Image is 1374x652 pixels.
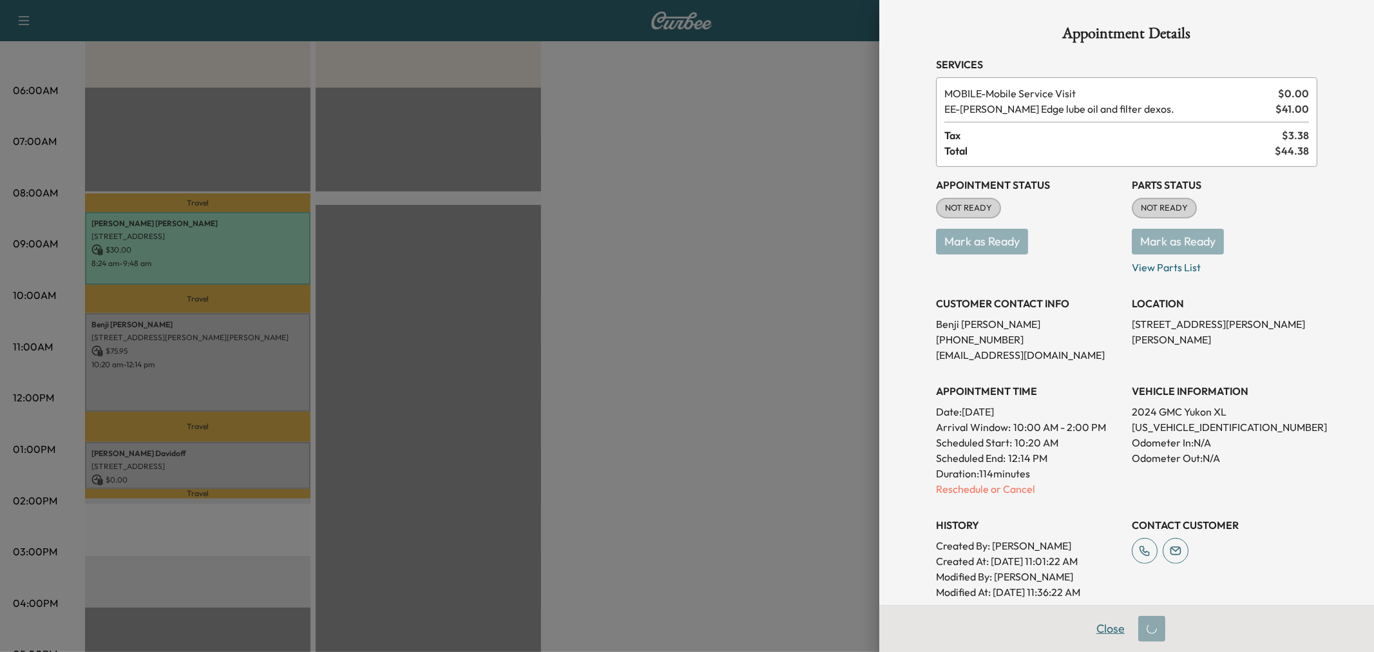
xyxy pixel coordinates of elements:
[936,419,1121,435] p: Arrival Window:
[1132,254,1317,275] p: View Parts List
[936,584,1121,600] p: Modified At : [DATE] 11:36:22 AM
[936,481,1121,497] p: Reschedule or Cancel
[1275,101,1309,117] span: $ 41.00
[936,553,1121,569] p: Created At : [DATE] 11:01:22 AM
[936,57,1317,72] h3: Services
[936,26,1317,46] h1: Appointment Details
[937,202,1000,215] span: NOT READY
[1015,435,1058,450] p: 10:20 AM
[1133,202,1196,215] span: NOT READY
[1282,128,1309,143] span: $ 3.38
[936,466,1121,481] p: Duration: 114 minutes
[1278,86,1309,101] span: $ 0.00
[1132,177,1317,193] h3: Parts Status
[936,383,1121,399] h3: APPOINTMENT TIME
[936,347,1121,363] p: [EMAIL_ADDRESS][DOMAIN_NAME]
[936,435,1012,450] p: Scheduled Start:
[936,296,1121,311] h3: CUSTOMER CONTACT INFO
[1132,435,1317,450] p: Odometer In: N/A
[936,517,1121,533] h3: History
[944,128,1282,143] span: Tax
[1132,383,1317,399] h3: VEHICLE INFORMATION
[944,101,1270,117] span: Ewing Edge lube oil and filter dexos.
[936,404,1121,419] p: Date: [DATE]
[1088,616,1133,642] button: Close
[936,569,1121,584] p: Modified By : [PERSON_NAME]
[1132,419,1317,435] p: [US_VEHICLE_IDENTIFICATION_NUMBER]
[936,316,1121,332] p: Benji [PERSON_NAME]
[1132,450,1317,466] p: Odometer Out: N/A
[1013,419,1106,435] span: 10:00 AM - 2:00 PM
[936,332,1121,347] p: [PHONE_NUMBER]
[936,177,1121,193] h3: Appointment Status
[1132,296,1317,311] h3: LOCATION
[944,143,1275,158] span: Total
[1132,316,1317,347] p: [STREET_ADDRESS][PERSON_NAME][PERSON_NAME]
[936,450,1006,466] p: Scheduled End:
[936,538,1121,553] p: Created By : [PERSON_NAME]
[1132,404,1317,419] p: 2024 GMC Yukon XL
[1275,143,1309,158] span: $ 44.38
[1132,517,1317,533] h3: CONTACT CUSTOMER
[944,86,1273,101] span: Mobile Service Visit
[1008,450,1047,466] p: 12:14 PM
